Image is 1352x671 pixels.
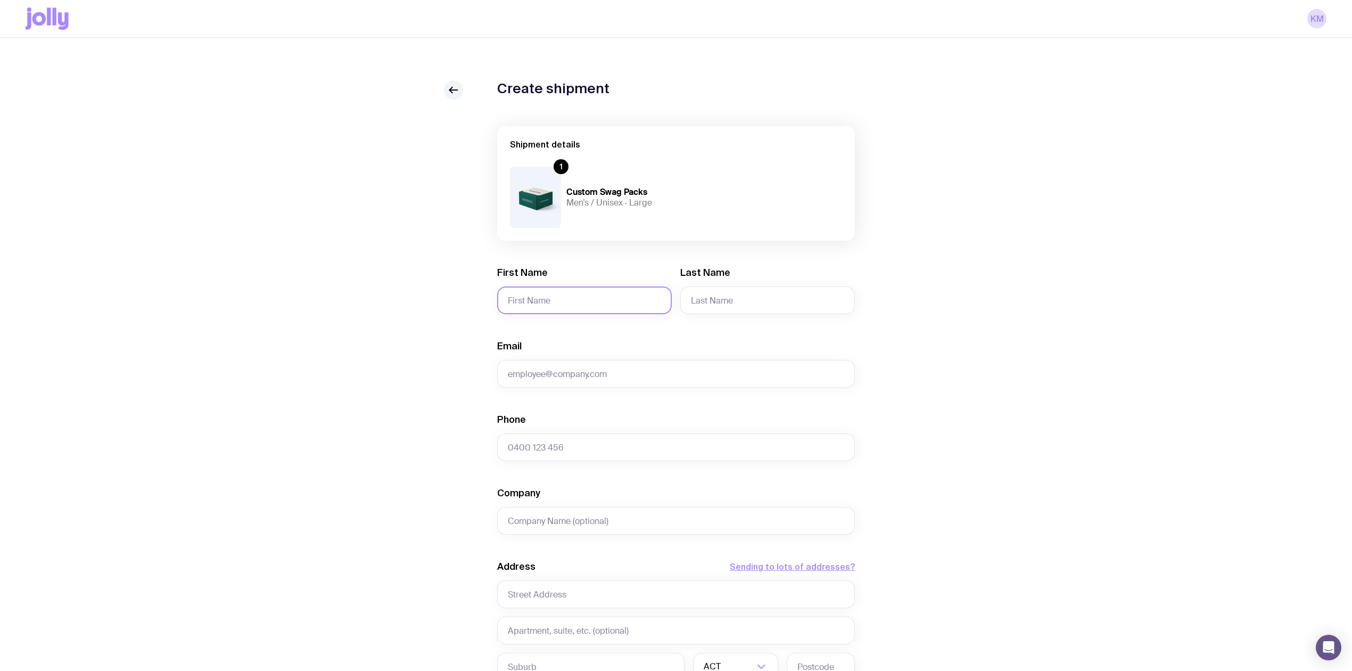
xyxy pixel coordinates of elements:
input: Apartment, suite, etc. (optional) [497,617,855,644]
h2: Shipment details [510,139,842,150]
div: Open Intercom Messenger [1316,635,1341,660]
input: Company Name (optional) [497,507,855,535]
label: Last Name [680,266,730,279]
label: Phone [497,413,526,426]
label: Address [497,560,535,573]
input: Last Name [680,287,855,314]
input: Street Address [497,580,855,608]
a: KM [1307,9,1326,28]
input: employee@company.com [497,360,855,388]
h5: Men’s / Unisex · Large [566,198,670,208]
label: First Name [497,266,548,279]
input: 0400 123 456 [497,433,855,461]
button: Sending to lots of addresses? [730,560,855,573]
label: Company [497,487,540,500]
div: 1 [554,159,568,174]
label: Email [497,340,522,353]
input: First Name [497,287,672,314]
h1: Create shipment [497,80,609,96]
h4: Custom Swag Packs [566,187,670,198]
